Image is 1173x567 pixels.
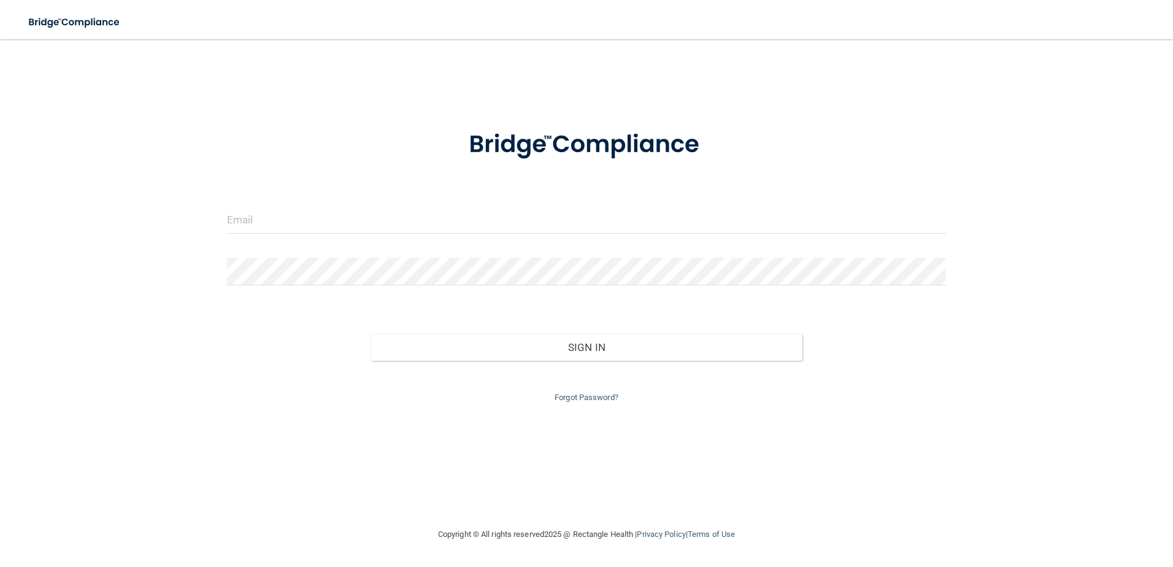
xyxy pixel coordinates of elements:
[18,10,131,35] img: bridge_compliance_login_screen.278c3ca4.svg
[688,530,735,539] a: Terms of Use
[555,393,618,402] a: Forgot Password?
[363,515,810,554] div: Copyright © All rights reserved 2025 @ Rectangle Health | |
[227,206,947,234] input: Email
[371,334,802,361] button: Sign In
[637,530,685,539] a: Privacy Policy
[444,113,729,177] img: bridge_compliance_login_screen.278c3ca4.svg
